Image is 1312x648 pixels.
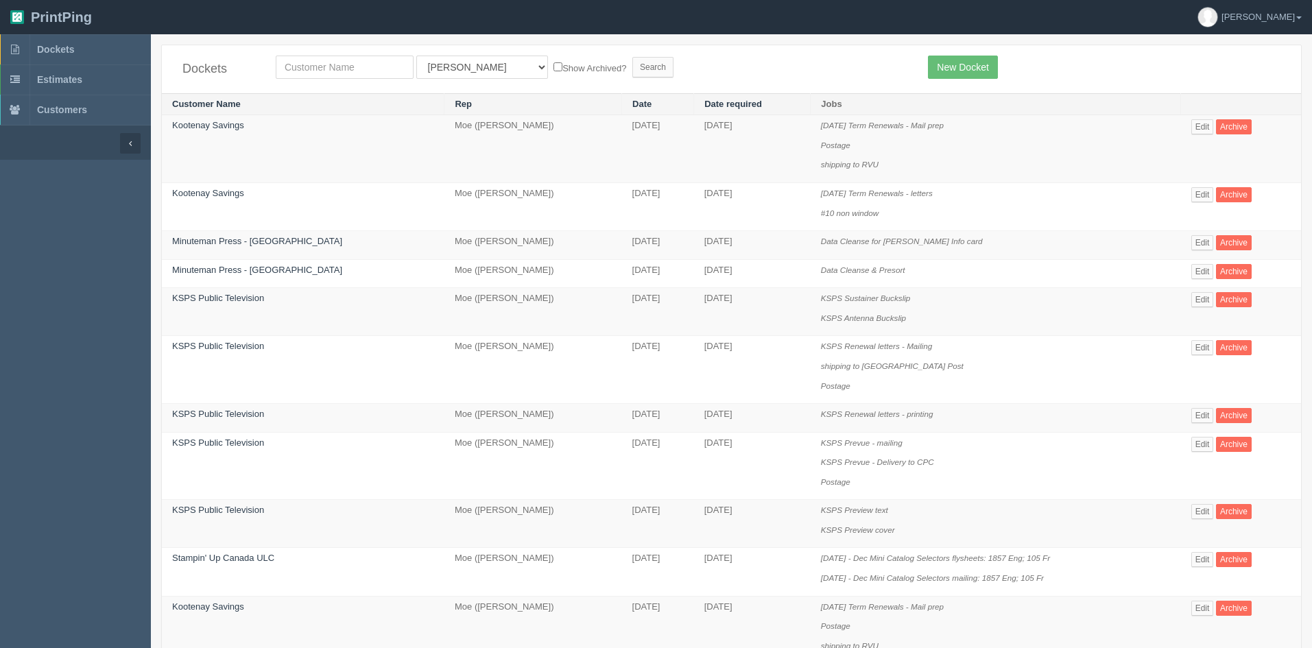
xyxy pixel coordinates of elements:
[821,141,850,149] i: Postage
[622,336,694,404] td: [DATE]
[694,183,811,231] td: [DATE]
[444,404,622,433] td: Moe ([PERSON_NAME])
[1216,264,1252,279] a: Archive
[694,500,811,548] td: [DATE]
[821,313,906,322] i: KSPS Antenna Buckslip
[172,236,342,246] a: Minuteman Press - [GEOGRAPHIC_DATA]
[622,231,694,260] td: [DATE]
[632,57,673,77] input: Search
[632,99,652,109] a: Date
[1191,187,1214,202] a: Edit
[1216,340,1252,355] a: Archive
[821,573,1044,582] i: [DATE] - Dec Mini Catalog Selectors mailing: 1857 Eng; 105 Fr
[622,259,694,288] td: [DATE]
[1191,504,1214,519] a: Edit
[821,341,932,350] i: KSPS Renewal letters - Mailing
[1191,292,1214,307] a: Edit
[37,44,74,55] span: Dockets
[821,438,903,447] i: KSPS Prevue - mailing
[1191,119,1214,134] a: Edit
[622,432,694,500] td: [DATE]
[1216,235,1252,250] a: Archive
[172,553,274,563] a: Stampin' Up Canada ULC
[622,288,694,336] td: [DATE]
[821,381,850,390] i: Postage
[694,288,811,336] td: [DATE]
[444,548,622,596] td: Moe ([PERSON_NAME])
[10,10,24,24] img: logo-3e63b451c926e2ac314895c53de4908e5d424f24456219fb08d385ab2e579770.png
[444,115,622,183] td: Moe ([PERSON_NAME])
[1216,292,1252,307] a: Archive
[821,121,944,130] i: [DATE] Term Renewals - Mail prep
[1191,264,1214,279] a: Edit
[444,288,622,336] td: Moe ([PERSON_NAME])
[444,336,622,404] td: Moe ([PERSON_NAME])
[821,265,905,274] i: Data Cleanse & Presort
[37,74,82,85] span: Estimates
[694,548,811,596] td: [DATE]
[1216,187,1252,202] a: Archive
[694,231,811,260] td: [DATE]
[182,62,255,76] h4: Dockets
[622,115,694,183] td: [DATE]
[821,189,933,197] i: [DATE] Term Renewals - letters
[821,160,879,169] i: shipping to RVU
[553,62,562,71] input: Show Archived?
[455,99,472,109] a: Rep
[1216,408,1252,423] a: Archive
[1216,601,1252,616] a: Archive
[1216,504,1252,519] a: Archive
[172,188,244,198] a: Kootenay Savings
[694,432,811,500] td: [DATE]
[444,183,622,231] td: Moe ([PERSON_NAME])
[622,404,694,433] td: [DATE]
[821,553,1050,562] i: [DATE] - Dec Mini Catalog Selectors flysheets: 1857 Eng; 105 Fr
[172,120,244,130] a: Kootenay Savings
[172,265,342,275] a: Minuteman Press - [GEOGRAPHIC_DATA]
[811,93,1181,115] th: Jobs
[444,432,622,500] td: Moe ([PERSON_NAME])
[1216,437,1252,452] a: Archive
[622,183,694,231] td: [DATE]
[1191,601,1214,616] a: Edit
[622,500,694,548] td: [DATE]
[172,601,244,612] a: Kootenay Savings
[694,336,811,404] td: [DATE]
[821,505,888,514] i: KSPS Preview text
[821,361,964,370] i: shipping to [GEOGRAPHIC_DATA] Post
[821,477,850,486] i: Postage
[172,409,264,419] a: KSPS Public Television
[821,409,933,418] i: KSPS Renewal letters - printing
[172,293,264,303] a: KSPS Public Television
[694,259,811,288] td: [DATE]
[821,602,944,611] i: [DATE] Term Renewals - Mail prep
[1191,340,1214,355] a: Edit
[821,621,850,630] i: Postage
[1191,408,1214,423] a: Edit
[172,437,264,448] a: KSPS Public Television
[694,115,811,183] td: [DATE]
[694,404,811,433] td: [DATE]
[821,457,934,466] i: KSPS Prevue - Delivery to CPC
[553,60,626,75] label: Show Archived?
[1191,235,1214,250] a: Edit
[276,56,414,79] input: Customer Name
[1216,552,1252,567] a: Archive
[444,259,622,288] td: Moe ([PERSON_NAME])
[37,104,87,115] span: Customers
[172,99,241,109] a: Customer Name
[821,293,911,302] i: KSPS Sustainer Buckslip
[928,56,997,79] a: New Docket
[821,237,983,245] i: Data Cleanse for [PERSON_NAME] Info card
[1198,8,1217,27] img: avatar_default-7531ab5dedf162e01f1e0bb0964e6a185e93c5c22dfe317fb01d7f8cd2b1632c.jpg
[1191,552,1214,567] a: Edit
[821,208,879,217] i: #10 non window
[172,505,264,515] a: KSPS Public Television
[1216,119,1252,134] a: Archive
[172,341,264,351] a: KSPS Public Television
[704,99,762,109] a: Date required
[1191,437,1214,452] a: Edit
[622,548,694,596] td: [DATE]
[444,500,622,548] td: Moe ([PERSON_NAME])
[821,525,895,534] i: KSPS Preview cover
